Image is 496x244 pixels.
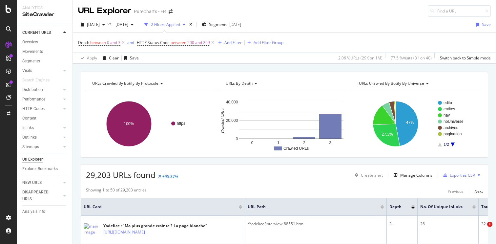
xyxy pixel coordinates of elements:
[391,55,432,61] div: 77.5 % Visits ( 31 on 40 )
[127,39,134,46] button: and
[169,9,173,14] div: arrow-right-arrow-left
[87,55,97,61] div: Apply
[171,40,186,45] span: between
[22,179,42,186] div: NEW URLS
[22,208,45,215] div: Analysis Info
[22,48,68,55] a: Movements
[90,40,106,45] span: between
[441,170,475,180] button: Export as CSV
[91,78,210,89] h4: URLs Crawled By Botify By protocole
[113,22,128,27] span: 2025 Jul. 13th
[428,5,491,17] input: Find a URL
[474,187,483,195] button: Next
[229,22,241,27] div: [DATE]
[103,229,145,235] a: [URL][DOMAIN_NAME]
[22,77,50,84] div: Search Engines
[22,134,37,141] div: Outlinks
[86,169,155,180] span: 29,203 URLs found
[448,187,464,195] button: Previous
[22,39,68,46] a: Overview
[450,172,475,178] div: Export as CSV
[22,189,55,203] div: DISAPPEARED URLS
[78,19,108,30] button: [DATE]
[209,22,227,27] span: Segments
[406,120,414,125] text: 47%
[226,100,238,104] text: 40,000
[22,134,61,141] a: Outlinks
[487,222,492,227] span: 1
[137,40,170,45] span: HTTP Status Code
[338,55,382,61] div: 2.06 % URLs ( 29K on 1M )
[389,221,415,227] div: 3
[124,122,134,126] text: 100%
[187,38,210,47] span: 200 and 299
[78,5,131,16] div: URL Explorer
[389,204,402,210] span: Depth
[474,189,483,194] div: Next
[444,107,455,111] text: entites
[78,40,89,45] span: Depth
[22,67,32,74] div: Visits
[382,132,393,137] text: 27.3%
[22,115,68,122] a: Content
[22,5,67,11] div: Analytics
[22,29,51,36] div: CURRENT URLS
[474,19,491,30] button: Save
[329,141,331,145] text: 3
[103,223,207,229] div: Yodelice : "Ma plus grande crainte ? La page blanche"
[109,55,119,61] div: Clear
[437,53,491,63] button: Switch back to Simple mode
[22,189,61,203] a: DISAPPEARED URLS
[108,21,113,27] span: vs
[444,113,450,118] text: nav
[22,179,61,186] a: NEW URLS
[22,166,68,172] a: Explorer Bookmarks
[22,39,38,46] div: Overview
[122,53,139,63] button: Save
[22,166,58,172] div: Explorer Bookmarks
[361,172,383,178] div: Create alert
[130,55,139,61] div: Save
[400,172,432,178] div: Manage Columns
[224,40,242,45] div: Add Filter
[22,105,45,112] div: HTTP Codes
[22,115,36,122] div: Content
[226,80,253,86] span: URLs by Depth
[444,125,458,130] text: archives
[226,118,238,123] text: 20,000
[420,221,476,227] div: 26
[482,22,491,27] div: Save
[220,108,225,133] text: Crawled URLs
[353,95,483,152] div: A chart.
[86,95,216,152] svg: A chart.
[22,77,56,84] a: Search Engines
[177,121,185,126] text: https
[391,171,432,179] button: Manage Columns
[444,100,452,105] text: edito
[22,105,61,112] a: HTTP Codes
[283,146,309,151] text: Crawled URLs
[22,96,61,103] a: Performance
[22,144,39,150] div: Sitemaps
[113,19,136,30] button: [DATE]
[444,119,464,124] text: noUniverse
[219,95,350,152] svg: A chart.
[474,222,489,237] iframe: Intercom live chat
[162,174,178,179] div: +95.37%
[92,80,158,86] span: URLs Crawled By Botify By protocole
[100,53,119,63] button: Clear
[303,141,305,145] text: 2
[224,78,344,89] h4: URLs by Depth
[420,204,463,210] span: No. of Unique Inlinks
[78,53,97,63] button: Apply
[22,208,68,215] a: Analysis Info
[22,86,43,93] div: Distribution
[216,39,242,47] button: Add Filter
[359,80,424,86] span: URLs Crawled By Botify By universe
[199,19,244,30] button: Segments[DATE]
[254,40,283,45] div: Add Filter Group
[248,221,384,227] div: /Yodelice/interview-88551.html
[84,204,237,210] span: URL Card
